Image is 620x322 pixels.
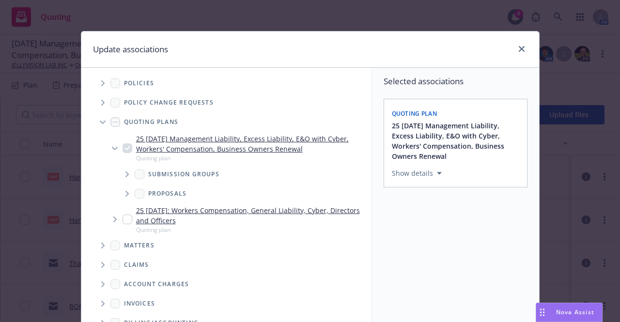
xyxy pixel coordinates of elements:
span: Proposals [148,191,187,197]
span: Quoting plan [136,226,368,234]
a: close [516,43,527,55]
a: 25 [DATE]: Workers Compensation, General Liability, Cyber, Directors and Officers [136,205,368,226]
span: Policy change requests [124,100,214,106]
h1: Update associations [93,43,168,56]
button: 25 [DATE] Management Liability, Excess Liability, E&O with Cyber, Workers' Compensation, Business... [392,121,521,161]
span: Matters [124,243,155,248]
span: Claims [124,262,149,268]
div: Drag to move [536,303,548,322]
button: Nova Assist [536,303,603,322]
div: Tree Example [81,74,372,313]
span: Account charges [124,281,189,287]
span: Quoting plan [392,109,437,118]
span: Quoting plans [124,119,179,125]
span: Policies [124,80,155,86]
span: Invoices [124,301,155,307]
span: Submission groups [148,171,219,177]
span: Nova Assist [556,308,594,316]
button: Show details [388,168,446,179]
span: Selected associations [384,76,527,87]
